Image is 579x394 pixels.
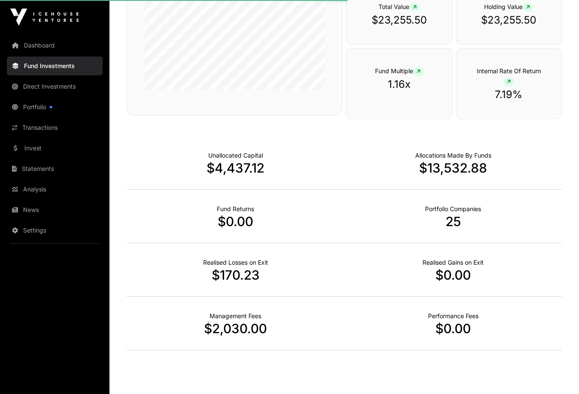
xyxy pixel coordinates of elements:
p: $0.00 [344,267,562,283]
p: $2,030.00 [127,321,344,336]
iframe: Chat Widget [536,353,579,394]
p: Fund Management Fees incurred to date [210,312,261,320]
p: Net Realised on Positive Exits [422,258,484,267]
p: $23,255.50 [363,13,434,27]
span: Total Value [378,3,420,10]
p: Number of Companies Deployed Into [425,205,481,213]
a: Dashboard [7,36,103,55]
a: Settings [7,221,103,240]
p: 1.16x [363,78,434,91]
a: News [7,200,103,219]
p: $23,255.50 [473,13,544,27]
p: 7.19% [473,88,544,101]
p: Net Realised on Negative Exits [203,258,268,267]
span: Fund Multiple [375,67,424,75]
span: Holding Value [484,3,533,10]
p: 25 [344,214,562,229]
p: $170.23 [127,267,344,283]
p: Realised Returns from Funds [217,205,254,213]
a: Analysis [7,180,103,199]
p: $0.00 [344,321,562,336]
p: $4,437.12 [127,160,344,176]
p: $13,532.88 [344,160,562,176]
p: Fund Performance Fees (Carry) incurred to date [428,312,479,320]
p: Capital Deployed Into Companies [415,151,491,160]
span: Internal Rate Of Return [477,67,541,85]
p: Cash not yet allocated [208,151,263,160]
img: Icehouse Ventures Logo [10,9,79,26]
a: Transactions [7,118,103,137]
a: Portfolio [7,98,103,116]
p: $0.00 [127,214,344,229]
a: Fund Investments [7,57,103,75]
a: Invest [7,139,103,158]
a: Statements [7,159,103,178]
a: Direct Investments [7,77,103,96]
